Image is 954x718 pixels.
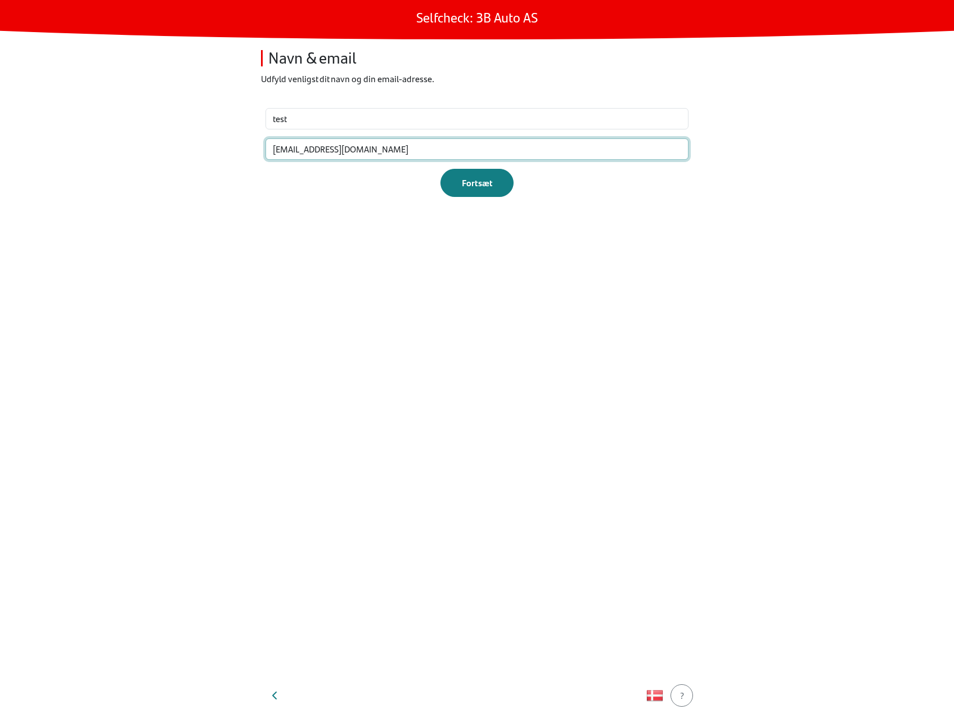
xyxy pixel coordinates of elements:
h1: Selfcheck: 3B Auto AS [416,9,538,25]
img: isAAAAASUVORK5CYII= [646,687,663,704]
h2: Navn & email [261,48,693,68]
div: ? [678,689,686,702]
input: Email-adresse [265,138,688,160]
p: Udfyld venligst dit navn og din email-adresse. [261,72,693,86]
button: ? [670,684,693,707]
div: Fortsæt [452,176,502,190]
input: Fornavn & efternavn [265,108,688,129]
button: Fortsæt [440,169,514,197]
